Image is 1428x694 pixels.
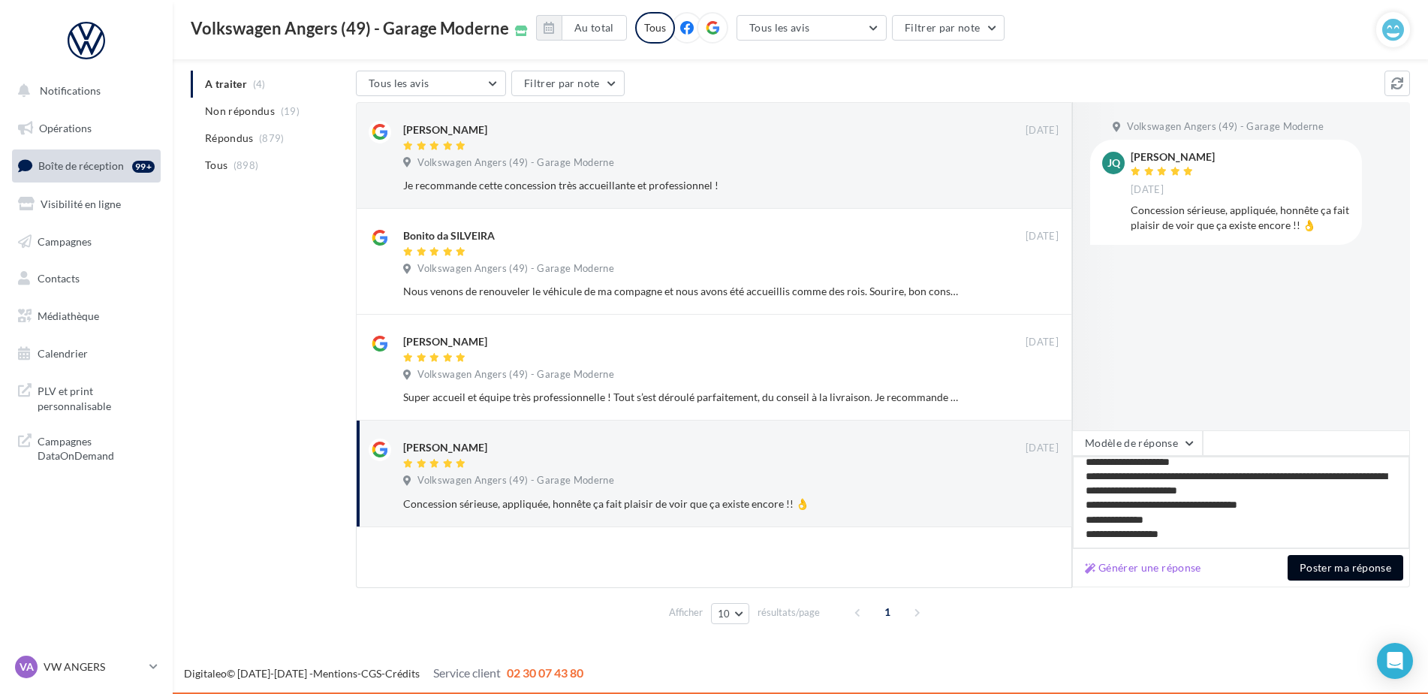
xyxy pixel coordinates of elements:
button: Poster ma réponse [1288,555,1403,581]
a: Campagnes [9,226,164,258]
span: Campagnes DataOnDemand [38,431,155,463]
span: Boîte de réception [38,159,124,172]
span: Volkswagen Angers (49) - Garage Moderne [417,262,614,276]
button: Filtrer par note [511,71,625,96]
a: Calendrier [9,338,164,370]
button: Modèle de réponse [1072,430,1203,456]
a: PLV et print personnalisable [9,375,164,419]
span: © [DATE]-[DATE] - - - [184,667,583,680]
a: Boîte de réception99+ [9,149,164,182]
div: Tous [635,12,675,44]
a: Campagnes DataOnDemand [9,425,164,469]
span: Médiathèque [38,309,99,322]
button: Tous les avis [356,71,506,96]
span: Volkswagen Angers (49) - Garage Moderne [417,474,614,487]
a: Opérations [9,113,164,144]
div: Nous venons de renouveler le véhicule de ma compagne et nous avons été accueillis comme des rois.... [403,284,961,299]
span: JQ [1107,155,1120,170]
a: Crédits [385,667,420,680]
a: Contacts [9,263,164,294]
span: (19) [281,105,300,117]
span: Contacts [38,272,80,285]
a: Visibilité en ligne [9,189,164,220]
button: Filtrer par note [892,15,1005,41]
span: Non répondus [205,104,275,119]
span: [DATE] [1026,230,1059,243]
button: Au total [536,15,627,41]
div: Concession sérieuse, appliquée, honnête ça fait plaisir de voir que ça existe encore !! 👌 [403,496,961,511]
span: Tous les avis [369,77,429,89]
div: 99+ [132,161,155,173]
span: Notifications [40,84,101,97]
span: Volkswagen Angers (49) - Garage Moderne [191,20,509,37]
span: résultats/page [758,605,820,620]
span: [DATE] [1026,442,1059,455]
div: Open Intercom Messenger [1377,643,1413,679]
a: Mentions [313,667,357,680]
span: Répondus [205,131,254,146]
span: Afficher [669,605,703,620]
span: Volkswagen Angers (49) - Garage Moderne [1127,120,1324,134]
span: (898) [233,159,259,171]
span: Visibilité en ligne [41,198,121,210]
span: [DATE] [1026,124,1059,137]
button: 10 [711,603,749,624]
p: VW ANGERS [44,659,143,674]
a: Digitaleo [184,667,227,680]
span: [DATE] [1131,183,1164,197]
span: (879) [259,132,285,144]
div: Concession sérieuse, appliquée, honnête ça fait plaisir de voir que ça existe encore !! 👌 [1131,203,1350,233]
div: [PERSON_NAME] [403,440,487,455]
span: Tous les avis [749,21,810,34]
span: [DATE] [1026,336,1059,349]
span: PLV et print personnalisable [38,381,155,413]
span: 10 [718,608,731,620]
button: Tous les avis [737,15,887,41]
span: 1 [875,600,899,624]
div: Super accueil et équipe très professionnelle ! Tout s’est déroulé parfaitement, du conseil à la l... [403,390,961,405]
a: VA VW ANGERS [12,653,161,681]
span: VA [20,659,34,674]
span: 02 30 07 43 80 [507,665,583,680]
div: Je recommande cette concession très accueillante et professionnel ! [403,178,961,193]
div: [PERSON_NAME] [1131,152,1215,162]
div: Bonito da SILVEIRA [403,228,495,243]
button: Générer une réponse [1079,559,1207,577]
span: Calendrier [38,347,88,360]
button: Notifications [9,75,158,107]
a: CGS [361,667,381,680]
span: Campagnes [38,234,92,247]
span: Opérations [39,122,92,134]
span: Volkswagen Angers (49) - Garage Moderne [417,368,614,382]
span: Service client [433,665,501,680]
div: [PERSON_NAME] [403,122,487,137]
a: Médiathèque [9,300,164,332]
div: [PERSON_NAME] [403,334,487,349]
span: Tous [205,158,227,173]
span: Volkswagen Angers (49) - Garage Moderne [417,156,614,170]
button: Au total [562,15,627,41]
